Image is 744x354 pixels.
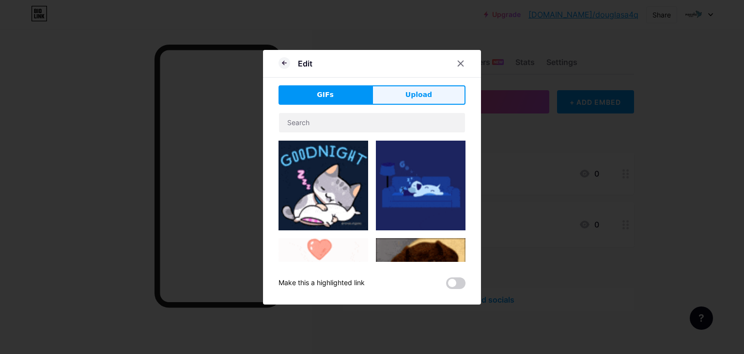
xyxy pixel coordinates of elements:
[376,141,465,230] img: Gihpy
[372,85,465,105] button: Upload
[279,85,372,105] button: GIFs
[298,58,312,69] div: Edit
[279,113,465,132] input: Search
[279,238,368,328] img: Gihpy
[279,141,368,230] img: Gihpy
[317,90,334,100] span: GIFs
[405,90,432,100] span: Upload
[376,238,465,345] img: Gihpy
[279,277,365,289] div: Make this a highlighted link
